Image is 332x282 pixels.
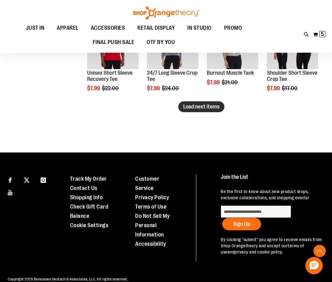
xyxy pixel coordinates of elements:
a: APPAREL [51,21,85,35]
span: PROMO [224,21,242,35]
a: JUST IN [20,21,51,35]
span: Copyright 2025 Bensussen Deutsch & Associates, LLC. All rights reserved. [8,277,128,281]
button: Back To Top [313,245,326,257]
a: Privacy Policy [135,194,169,200]
img: Shop Orangetheory [132,7,200,20]
a: 24/7 Long Sleeve Crop Tee [147,70,197,82]
a: Track My Order [70,176,107,182]
div: product [264,15,321,107]
span: APPAREL [57,21,78,35]
span: $7.99 [267,85,281,91]
a: RETAIL DISPLAY [131,21,181,35]
a: Check Gift Card Balance [70,204,108,219]
span: $7.99 [207,79,221,86]
button: Sign Up [222,218,261,230]
a: Customer Service [135,176,159,191]
span: $21.00 [222,79,239,86]
span: $7.99 [147,85,161,91]
a: Terms of Use [135,204,166,210]
span: Sign Up [233,221,250,227]
span: RETAIL DISPLAY [137,21,175,35]
a: Visit our Youtube page [5,187,15,197]
span: $22.00 [102,85,120,91]
a: Visit our X page [21,174,32,185]
p: Be the first to know about new product drops, exclusive collaborations, and shopping events! [221,188,322,201]
span: 5 [321,31,324,37]
h4: Join the List [221,174,322,186]
span: FINAL PUSH SALE [93,35,135,49]
button: Hello, have a question? Let’s chat. [305,257,323,274]
p: By clicking "submit" you agree to receive emails from Shop Orangetheory and accept our and [221,236,322,255]
a: Burnout Muscle Tank [207,70,254,76]
span: $24.00 [162,85,180,91]
a: Contact Us [70,185,97,191]
a: Shopping Info [70,194,103,200]
span: JUST IN [26,21,45,35]
div: product [204,15,261,101]
div: product [144,15,201,107]
a: PROMO [218,21,248,35]
a: IN STUDIO [181,21,218,35]
a: ACCESSORIES [85,21,131,35]
span: IN STUDIO [187,21,212,35]
a: Accessibility [135,241,166,247]
a: Shoulder Short Sleeve Crop Tee [267,70,317,82]
span: OTF BY YOU [147,35,175,49]
a: FINAL PUSH SALE [86,35,141,49]
button: Load next items [178,101,224,112]
img: Twitter [24,177,29,183]
div: product [84,15,141,107]
a: Unisex Short Sleeve Recovery Tee [87,70,133,82]
a: Visit our Facebook page [5,174,15,185]
a: OTF BY YOU [140,35,181,50]
input: enter email [221,205,291,218]
span: Load next items [183,104,219,110]
span: $17.00 [282,85,299,91]
a: privacy and cookie policy. [234,249,283,254]
a: Visit our Instagram page [38,174,49,185]
a: Cookie Settings [70,222,108,228]
span: ACCESSORIES [91,21,125,35]
a: Do Not Sell My Personal Information [135,213,170,238]
span: $7.99 [87,85,101,91]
